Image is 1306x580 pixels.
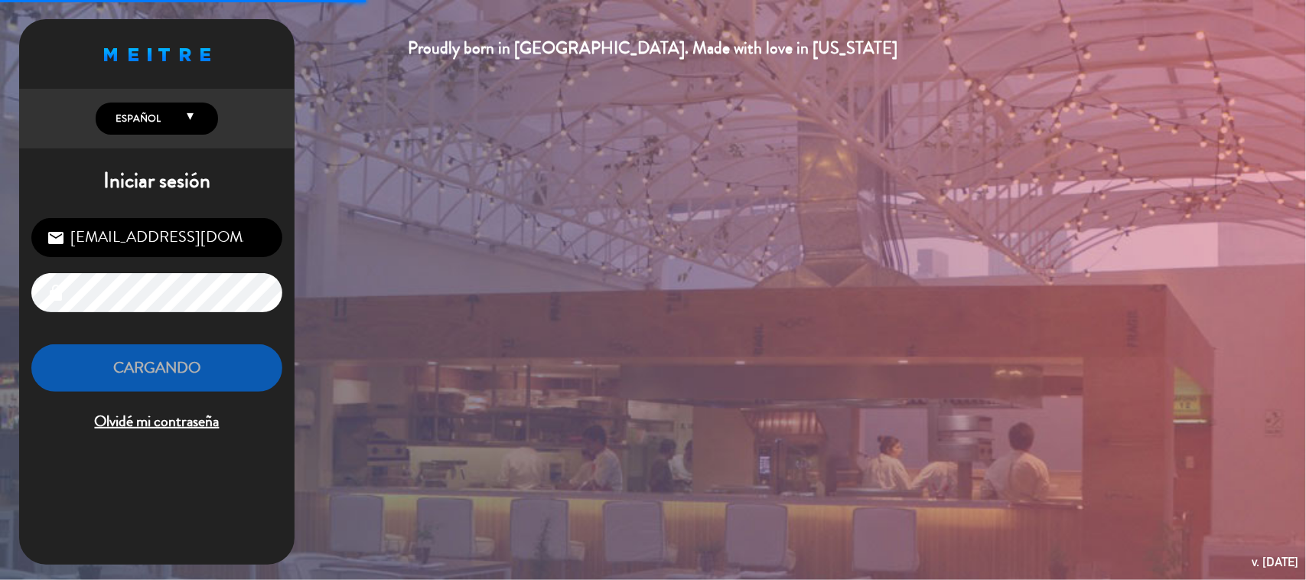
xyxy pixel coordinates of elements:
div: v. [DATE] [1252,552,1298,572]
span: Olvidé mi contraseña [31,409,282,435]
i: lock [47,284,65,302]
i: email [47,229,65,247]
h1: Iniciar sesión [19,168,295,194]
button: Cargando [31,344,282,393]
input: Correo Electrónico [31,218,282,257]
span: Español [112,111,161,126]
